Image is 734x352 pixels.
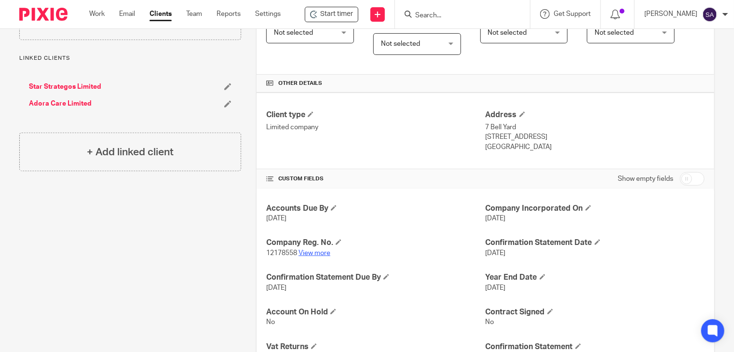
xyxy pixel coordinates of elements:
[29,82,101,92] a: Star Strategos Limited
[278,80,322,87] span: Other details
[217,9,241,19] a: Reports
[486,319,494,325] span: No
[119,9,135,19] a: Email
[486,110,705,120] h4: Address
[266,203,485,214] h4: Accounts Due By
[266,250,297,257] span: 12178558
[266,284,286,291] span: [DATE]
[87,145,174,160] h4: + Add linked client
[150,9,172,19] a: Clients
[486,122,705,132] p: 7 Bell Yard
[266,319,275,325] span: No
[486,142,705,152] p: [GEOGRAPHIC_DATA]
[644,9,697,19] p: [PERSON_NAME]
[266,122,485,132] p: Limited company
[255,9,281,19] a: Settings
[266,110,485,120] h4: Client type
[486,272,705,283] h4: Year End Date
[299,250,330,257] a: View more
[381,41,420,47] span: Not selected
[274,29,313,36] span: Not selected
[486,250,506,257] span: [DATE]
[488,29,527,36] span: Not selected
[266,175,485,183] h4: CUSTOM FIELDS
[186,9,202,19] a: Team
[554,11,591,17] span: Get Support
[595,29,634,36] span: Not selected
[19,8,68,21] img: Pixie
[266,307,485,317] h4: Account On Hold
[486,342,705,352] h4: Confirmation Statement
[320,9,353,19] span: Start timer
[89,9,105,19] a: Work
[618,174,673,184] label: Show empty fields
[29,99,92,108] a: Adora Care Limited
[486,215,506,222] span: [DATE]
[305,7,358,22] div: Hm Foods Online Limited
[486,307,705,317] h4: Contract Signed
[266,215,286,222] span: [DATE]
[486,284,506,291] span: [DATE]
[702,7,718,22] img: svg%3E
[486,132,705,142] p: [STREET_ADDRESS]
[486,203,705,214] h4: Company Incorporated On
[19,54,241,62] p: Linked clients
[266,342,485,352] h4: Vat Returns
[486,238,705,248] h4: Confirmation Statement Date
[414,12,501,20] input: Search
[266,272,485,283] h4: Confirmation Statement Due By
[266,238,485,248] h4: Company Reg. No.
